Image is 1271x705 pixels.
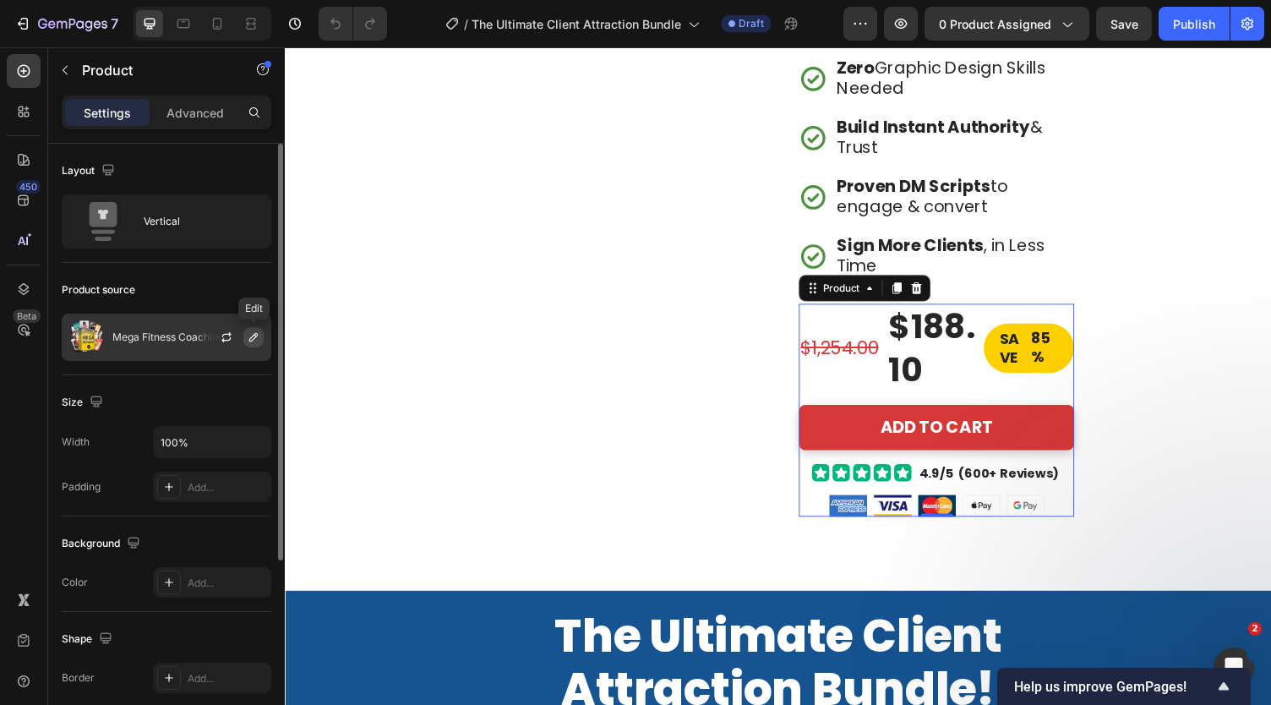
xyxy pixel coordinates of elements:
button: Show survey - Help us improve GemPages! [1014,676,1234,697]
div: $1,254.00 [528,296,612,324]
p: Settings [84,104,131,122]
div: Undo/Redo [319,7,387,41]
div: Color [62,575,88,590]
span: 2 [1248,622,1262,636]
span: The Ultimate Client Attraction Bundle! [277,572,737,692]
input: Auto [154,427,270,457]
button: Publish [1159,7,1230,41]
div: 85% [765,287,793,331]
div: $188.10 [619,264,712,355]
div: SAVE [732,287,765,332]
div: 450 [16,180,41,194]
strong: Proven DM Scripts [567,131,725,155]
p: Mega Fitness Coaching Bundle [112,331,259,343]
span: 0 product assigned [939,15,1051,33]
span: Draft [739,16,764,31]
button: <strong>ADD TO CART</strong> [528,368,811,414]
div: Vertical [144,202,247,241]
img: Alt Image [559,460,781,483]
button: Save [1096,7,1152,41]
div: Padding [62,479,101,495]
button: 0 product assigned [925,7,1089,41]
p: , in Less Time [567,194,809,236]
div: Product source [62,282,135,298]
span: Help us improve GemPages! [1014,679,1214,695]
iframe: Design area [285,47,1271,705]
img: product feature img [69,320,103,354]
div: Add... [188,576,267,591]
p: 4.9/5 (600+ Reviews) [652,425,797,451]
span: The Ultimate Client Attraction Bundle [472,15,681,33]
span: Save [1110,17,1138,31]
div: Beta [13,309,41,323]
strong: ADD TO CART [612,380,728,402]
div: Product [549,240,594,255]
p: & Trust [567,72,809,114]
div: Size [62,391,106,414]
p: Product [82,60,226,80]
p: Advanced [166,104,224,122]
div: Add... [188,671,267,686]
div: Background [62,533,144,555]
div: Border [62,670,95,686]
p: 7 [111,14,118,34]
button: 7 [7,7,126,41]
div: Add... [188,480,267,495]
strong: Sign More Clients [567,192,718,216]
div: Publish [1173,15,1215,33]
div: Layout [62,160,118,183]
strong: Build Instant Authority [567,70,766,94]
p: to engage & convert [567,133,809,175]
div: Shape [62,628,116,651]
div: Width [62,434,90,450]
iframe: Intercom live chat [1214,648,1254,688]
span: / [464,15,468,33]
